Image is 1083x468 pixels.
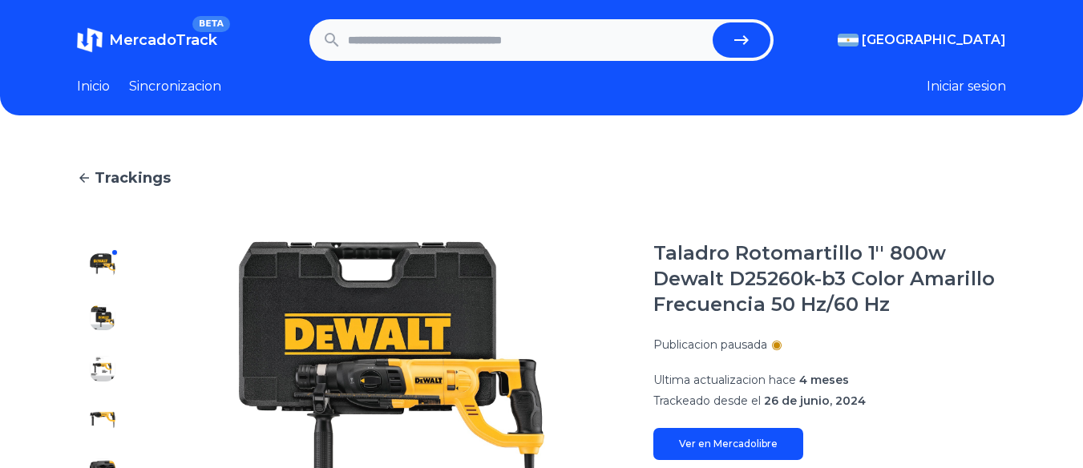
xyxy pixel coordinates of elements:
[927,77,1006,96] button: Iniciar sesion
[653,337,767,353] p: Publicacion pausada
[77,27,217,53] a: MercadoTrackBETA
[838,30,1006,50] button: [GEOGRAPHIC_DATA]
[764,393,866,408] span: 26 de junio, 2024
[653,373,796,387] span: Ultima actualizacion hace
[77,27,103,53] img: MercadoTrack
[77,77,110,96] a: Inicio
[77,167,1006,189] a: Trackings
[90,407,115,433] img: Taladro Rotomartillo 1'' 800w Dewalt D25260k-b3 Color Amarillo Frecuencia 50 Hz/60 Hz
[653,393,761,408] span: Trackeado desde el
[90,253,115,279] img: Taladro Rotomartillo 1'' 800w Dewalt D25260k-b3 Color Amarillo Frecuencia 50 Hz/60 Hz
[129,77,221,96] a: Sincronizacion
[653,240,1006,317] h1: Taladro Rotomartillo 1'' 800w Dewalt D25260k-b3 Color Amarillo Frecuencia 50 Hz/60 Hz
[838,34,859,46] img: Argentina
[862,30,1006,50] span: [GEOGRAPHIC_DATA]
[109,31,217,49] span: MercadoTrack
[90,356,115,381] img: Taladro Rotomartillo 1'' 800w Dewalt D25260k-b3 Color Amarillo Frecuencia 50 Hz/60 Hz
[90,305,115,330] img: Taladro Rotomartillo 1'' 800w Dewalt D25260k-b3 Color Amarillo Frecuencia 50 Hz/60 Hz
[95,167,171,189] span: Trackings
[192,16,230,32] span: BETA
[799,373,849,387] span: 4 meses
[653,428,803,460] a: Ver en Mercadolibre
